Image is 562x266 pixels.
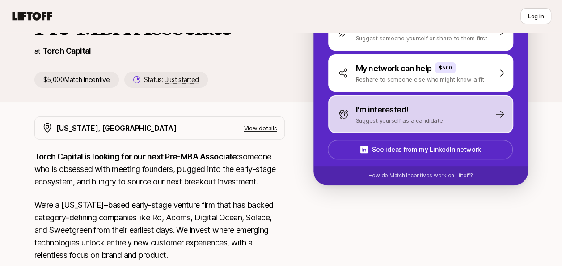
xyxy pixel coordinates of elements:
[244,124,277,133] p: View details
[368,172,473,180] p: How do Match Incentives work on Liftoff?
[34,152,239,161] strong: Torch Capital is looking for our next Pre-MBA Associate:
[372,144,481,155] p: See ideas from my LinkedIn network
[356,116,443,125] p: Suggest yourself as a candidate
[356,34,487,43] p: Suggest someone yourself or share to them first
[356,75,484,84] p: Reshare to someone else who might know a fit
[56,122,177,134] p: [US_STATE], [GEOGRAPHIC_DATA]
[356,62,432,75] p: My network can help
[165,76,199,84] span: Just started
[144,74,199,85] p: Status:
[328,140,513,159] button: See ideas from my LinkedIn network
[34,72,119,88] p: $5,000 Match Incentive
[42,46,91,56] a: Torch Capital
[34,199,285,262] p: We’re a [US_STATE]–based early-stage venture firm that has backed category-defining companies lik...
[520,8,551,24] button: Log in
[34,13,285,39] h1: Pre-MBA Associate
[356,103,409,116] p: I'm interested!
[439,64,452,71] p: $500
[34,45,41,57] p: at
[34,150,285,188] p: someone who is obsessed with meeting founders, plugged into the early-stage ecosystem, and hungry...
